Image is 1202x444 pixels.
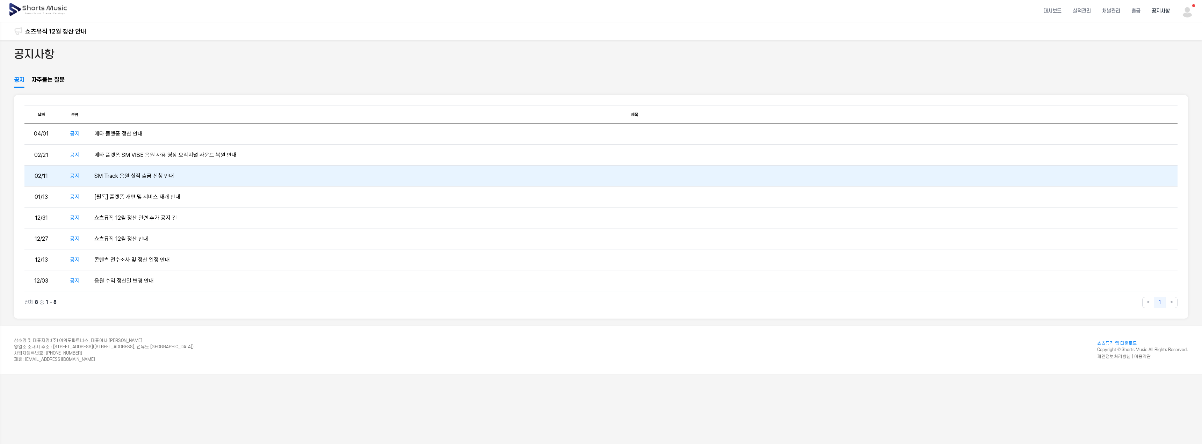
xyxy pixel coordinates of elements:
[14,76,24,88] a: 공지
[92,124,1178,145] td: 메타 플랫폼 정산 안내
[1097,354,1151,359] a: 개인정보처리방침 | 이용약관
[24,291,1178,308] nav: Table navigation
[1038,2,1067,20] a: 대시보드
[58,249,92,270] td: 공지
[92,106,1178,123] th: 제목
[58,208,92,228] td: 공지
[14,338,51,343] span: 상호명 및 대표자명 :
[14,337,194,363] div: (주) 여의도파트너스, 대표이사 [PERSON_NAME] [STREET_ADDRESS]([STREET_ADDRESS], 선유도 [GEOGRAPHIC_DATA]) 사업자등록번호...
[24,187,58,208] td: 01/13
[1146,2,1175,20] a: 공지사항
[92,145,1178,166] td: 메타 플랫폼 SM VIBE 음원 사용 영상 오리지널 사운드 복원 안내
[92,187,1178,208] td: [필독] 플랫폼 개편 및 서비스 재개 안내
[1181,5,1194,17] img: 사용자 이미지
[58,228,92,249] td: 공지
[24,208,58,228] td: 12/31
[31,76,65,88] a: 자주묻는 질문
[24,124,58,145] td: 04/01
[92,166,1178,187] td: SM Track 음원 실적 출금 신청 안내
[14,344,52,349] span: 영업소 소재지 주소 :
[14,27,22,35] img: 알림 아이콘
[92,208,1178,228] td: 쇼츠뮤직 12월 정산 관련 추가 공지 건
[1096,2,1126,20] a: 채널관리
[35,299,38,306] span: 8
[24,249,58,270] td: 12/13
[92,228,1178,249] td: 쇼츠뮤직 12월 정산 안내
[58,166,92,187] td: 공지
[45,299,57,306] span: 1 - 8
[24,228,58,249] td: 12/27
[24,299,57,306] p: 전체 중
[25,27,86,36] a: 쇼츠뮤직 12월 정산 안내
[58,124,92,145] td: 공지
[14,47,55,63] h2: 공지사항
[58,145,92,166] td: 공지
[24,270,58,291] td: 12/03
[1166,297,1178,308] button: >
[92,270,1178,291] td: 음원 수익 정산일 변경 안내
[24,145,58,166] td: 02/21
[58,187,92,208] td: 공지
[1097,340,1188,347] a: 쇼츠뮤직 앱 다운로드
[58,106,92,123] th: 분류
[24,106,58,123] th: 날짜
[1067,2,1096,20] a: 실적관리
[1126,2,1146,20] a: 출금
[58,270,92,291] td: 공지
[1097,340,1188,359] div: Copyright © Shorts Music All Rights Reserved.
[24,166,58,187] td: 02/11
[92,249,1178,270] td: 콘텐츠 전수조사 및 정산 일정 안내
[1154,297,1166,308] button: 1
[1142,297,1154,308] button: <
